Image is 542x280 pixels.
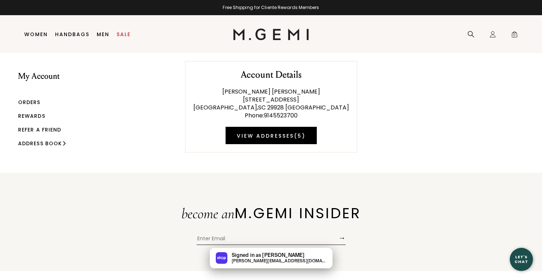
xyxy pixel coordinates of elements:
[241,69,302,80] h2: Account Details
[233,29,309,40] img: M.Gemi
[193,104,349,112] div: [GEOGRAPHIC_DATA] , SC 29928 [GEOGRAPHIC_DATA]
[197,234,339,245] input: Enter Email
[55,31,89,37] a: Handbags
[18,126,61,133] a: Refer a Friend
[18,140,62,147] a: Address Book
[117,31,131,37] a: Sale
[339,231,346,245] button: →
[235,203,361,223] span: M.GEMI INSIDER
[226,127,317,144] a: View Addresses(5)
[18,112,45,120] a: Rewards
[181,205,235,222] span: become an
[63,141,66,146] img: small chevron
[511,32,518,39] span: 0
[193,96,349,104] div: [STREET_ADDRESS]
[18,72,68,99] li: My Account
[193,88,349,96] div: [PERSON_NAME] [PERSON_NAME]
[24,31,48,37] a: Women
[18,99,41,106] a: Orders
[97,31,109,37] a: Men
[193,112,349,120] div: Phone : 9145523700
